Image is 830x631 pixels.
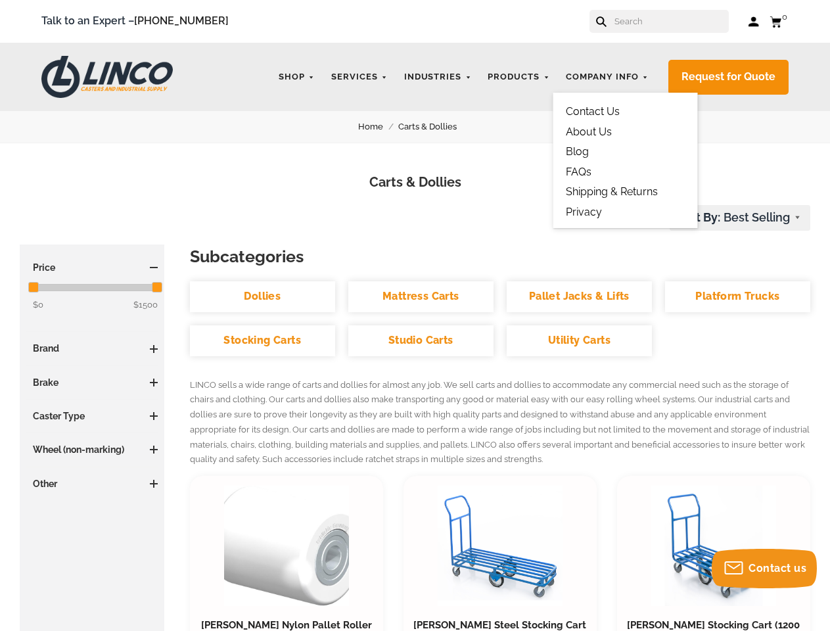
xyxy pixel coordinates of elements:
[26,477,158,490] h3: Other
[566,206,602,218] a: Privacy
[190,245,810,268] h3: Subcategories
[325,64,394,90] a: Services
[272,64,321,90] a: Shop
[26,409,158,423] h3: Caster Type
[566,126,612,138] a: About Us
[41,56,173,98] img: LINCO CASTERS & INDUSTRIAL SUPPLY
[348,281,494,312] a: Mattress Carts
[26,261,158,274] h3: Price
[507,325,652,356] a: Utility Carts
[26,342,158,355] h3: Brand
[566,185,658,198] a: Shipping & Returns
[398,120,472,134] a: Carts & Dollies
[398,64,478,90] a: Industries
[481,64,556,90] a: Products
[566,166,591,178] a: FAQs
[134,14,229,27] a: [PHONE_NUMBER]
[749,562,806,574] span: Contact us
[190,281,335,312] a: Dollies
[749,15,760,28] a: Log in
[770,13,789,30] a: 0
[712,549,817,588] button: Contact us
[190,325,335,356] a: Stocking Carts
[613,10,729,33] input: Search
[559,64,655,90] a: Company Info
[665,281,810,312] a: Platform Trucks
[190,378,810,468] p: LINCO sells a wide range of carts and dollies for almost any job. We sell carts and dollies to ac...
[358,120,398,134] a: Home
[33,300,43,310] span: $0
[20,173,810,192] h1: Carts & Dollies
[566,145,589,158] a: Blog
[26,376,158,389] h3: Brake
[133,298,158,312] span: $1500
[668,60,789,95] a: Request for Quote
[41,12,229,30] span: Talk to an Expert –
[782,12,787,22] span: 0
[507,281,652,312] a: Pallet Jacks & Lifts
[566,105,620,118] a: Contact Us
[26,443,158,456] h3: Wheel (non-marking)
[348,325,494,356] a: Studio Carts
